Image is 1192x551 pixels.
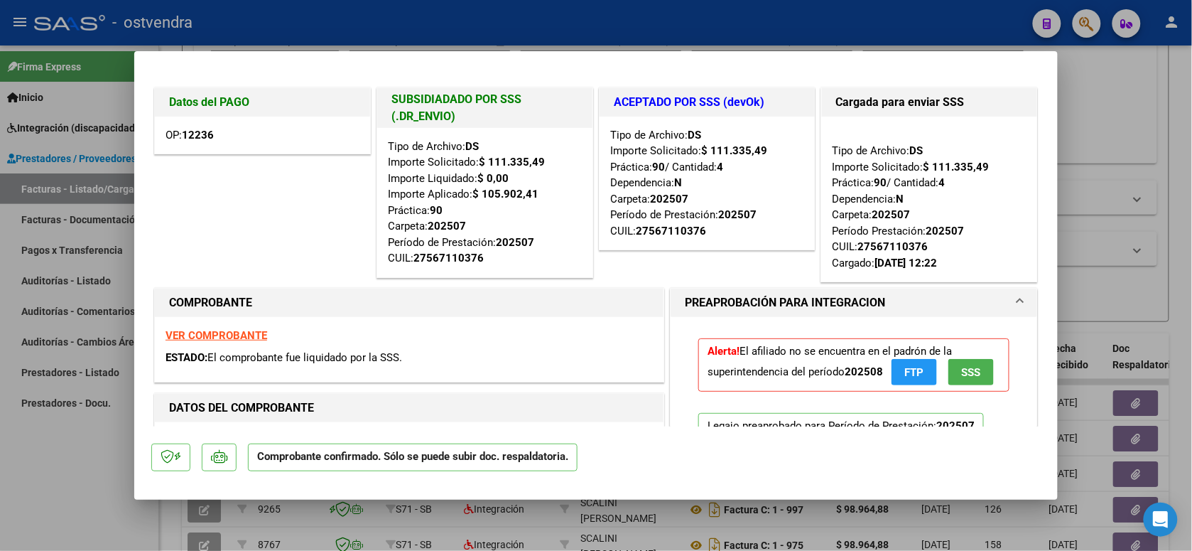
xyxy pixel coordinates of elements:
[671,289,1037,317] mat-expansion-panel-header: PREAPROBACIÓN PARA INTEGRACION
[496,236,534,249] strong: 202507
[207,351,402,364] span: El comprobante fue liquidado por la SSS.
[874,176,887,189] strong: 90
[413,250,484,267] div: 27567110376
[477,172,509,185] strong: $ 0,00
[166,351,207,364] span: ESTADO:
[650,193,688,205] strong: 202507
[718,208,757,221] strong: 202507
[430,204,443,217] strong: 90
[923,161,990,173] strong: $ 111.335,49
[652,161,665,173] strong: 90
[858,239,928,255] div: 27567110376
[169,296,252,309] strong: COMPROBANTE
[836,94,1023,111] h1: Cargada para enviar SSS
[472,188,538,200] strong: $ 105.902,41
[875,257,938,269] strong: [DATE] 12:22
[685,294,885,311] h1: PREAPROBACIÓN PARA INTEGRACION
[717,161,723,173] strong: 4
[166,129,214,141] span: OP:
[910,144,923,157] strong: DS
[182,129,214,141] strong: 12236
[388,139,582,267] div: Tipo de Archivo: Importe Solicitado: Importe Liquidado: Importe Aplicado: Práctica: Carpeta: Perí...
[896,193,904,205] strong: N
[614,94,801,111] h1: ACEPTADO POR SSS (devOk)
[169,401,314,414] strong: DATOS DEL COMPROBANTE
[892,359,937,385] button: FTP
[479,156,545,168] strong: $ 111.335,49
[708,345,739,358] strong: Alerta!
[936,419,975,432] strong: 202507
[248,444,578,471] p: Comprobante confirmado. Sólo se puede subir doc. respaldatoria.
[636,223,706,240] div: 27567110376
[610,127,804,240] div: Tipo de Archivo: Importe Solicitado: Práctica: / Cantidad: Dependencia: Carpeta: Período de Prest...
[708,345,994,378] span: El afiliado no se encuentra en el padrón de la superintendencia del período
[428,220,466,232] strong: 202507
[962,366,981,379] span: SSS
[701,144,767,157] strong: $ 111.335,49
[391,91,578,125] h1: SUBSIDIADADO POR SSS (.DR_ENVIO)
[926,225,965,237] strong: 202507
[169,94,356,111] h1: Datos del PAGO
[674,176,682,189] strong: N
[872,208,911,221] strong: 202507
[833,127,1026,272] div: Tipo de Archivo: Importe Solicitado: Práctica: / Cantidad: Dependencia: Carpeta: Período Prestaci...
[465,140,479,153] strong: DS
[939,176,946,189] strong: 4
[166,329,267,342] a: VER COMPROBANTE
[1144,503,1178,537] div: Open Intercom Messenger
[905,366,924,379] span: FTP
[948,359,994,385] button: SSS
[688,129,701,141] strong: DS
[698,413,984,550] p: Legajo preaprobado para Período de Prestación:
[845,365,883,378] strong: 202508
